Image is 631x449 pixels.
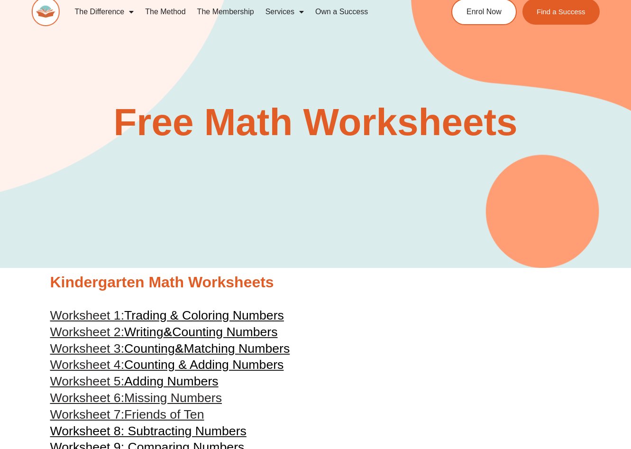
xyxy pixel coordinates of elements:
span: Enrol Now [466,8,502,16]
a: Worksheet 7:Friends of Ten [50,407,204,422]
a: The Method [139,1,191,23]
span: Friends of Ten [124,407,204,422]
nav: Menu [69,1,419,23]
span: Trading & Coloring Numbers [124,308,284,322]
a: Worksheet 1:Trading & Coloring Numbers [50,308,284,322]
span: Worksheet 3: [50,341,125,356]
span: Counting [124,341,175,356]
span: Worksheet 6: [50,391,125,405]
h2: Kindergarten Math Worksheets [50,273,581,293]
span: Missing Numbers [124,391,222,405]
a: Worksheet 6:Missing Numbers [50,391,222,405]
span: Worksheet 2: [50,325,125,339]
a: Worksheet 3:Counting&Matching Numbers [50,341,290,356]
a: Worksheet 5:Adding Numbers [50,374,219,388]
a: The Difference [69,1,140,23]
span: Find a Success [537,8,585,15]
span: Writing [124,325,163,339]
span: Worksheet 4: [50,357,125,372]
span: Worksheet 1: [50,308,125,322]
span: Counting Numbers [172,325,277,339]
a: Services [260,1,310,23]
a: Worksheet 2:Writing&Counting Numbers [50,325,278,339]
a: The Membership [192,1,260,23]
span: Counting & Adding Numbers [124,357,283,372]
span: Matching Numbers [184,341,290,356]
h2: Free Math Worksheets [46,103,586,141]
a: Worksheet 4:Counting & Adding Numbers [50,357,284,372]
a: Worksheet 8: Subtracting Numbers [50,424,247,438]
span: Worksheet 7: [50,407,125,422]
span: Adding Numbers [124,374,219,388]
span: Worksheet 5: [50,374,125,388]
iframe: Chat Widget [468,342,631,449]
div: 聊天小组件 [468,342,631,449]
a: Own a Success [310,1,374,23]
